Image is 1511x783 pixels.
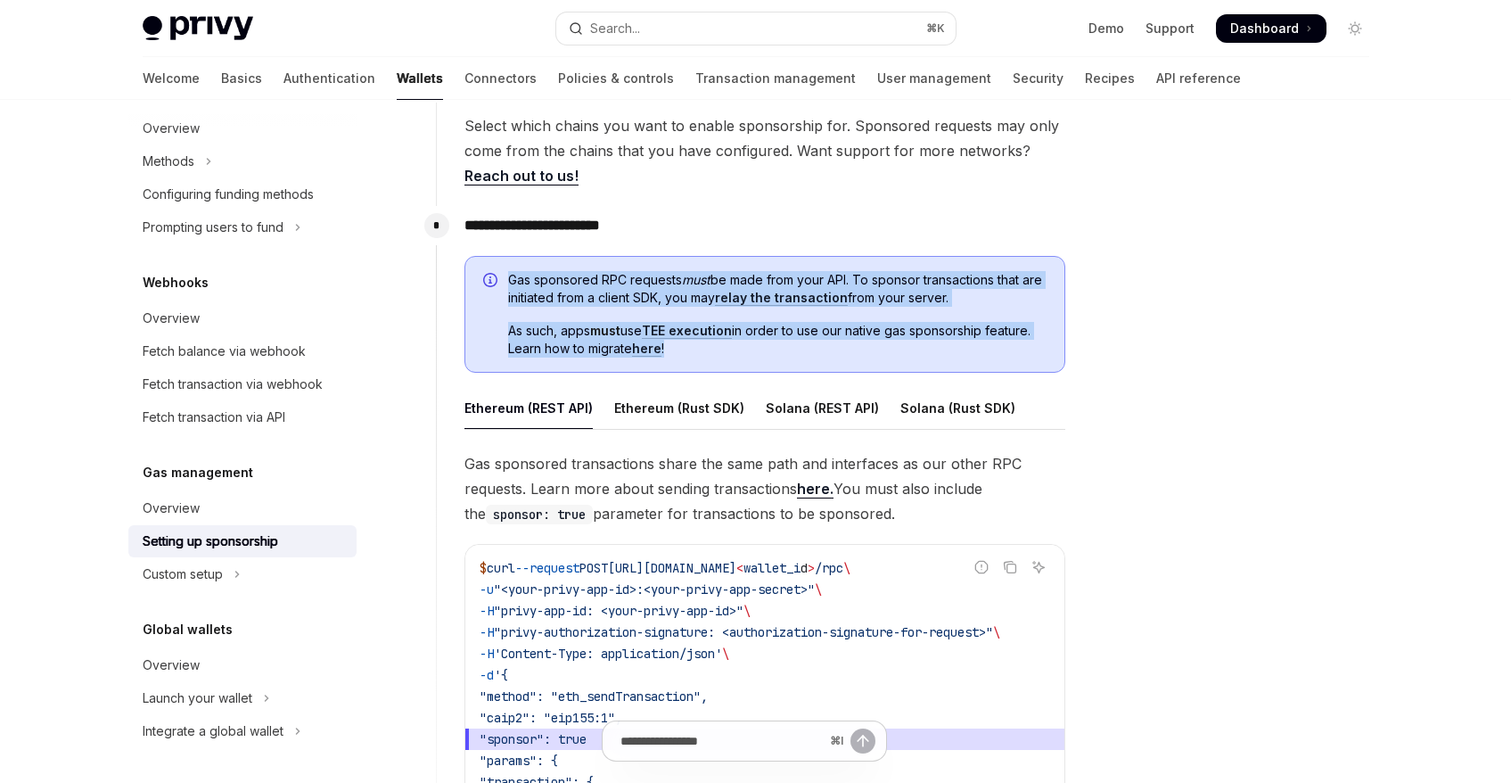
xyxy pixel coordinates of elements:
[579,560,608,576] span: POST
[801,560,808,576] span: d
[715,290,848,306] a: relay the transaction
[480,624,494,640] span: -H
[1156,57,1241,100] a: API reference
[743,560,801,576] span: wallet_i
[556,12,956,45] button: Open search
[1341,14,1369,43] button: Toggle dark mode
[970,556,993,579] button: Report incorrect code
[128,525,357,557] a: Setting up sponsorship
[808,560,815,576] span: >
[397,57,443,100] a: Wallets
[143,407,285,428] div: Fetch transaction via API
[815,581,822,598] span: \
[143,272,209,293] h5: Webhooks
[1088,20,1124,37] a: Demo
[486,505,593,524] code: sponsor: true
[483,273,501,291] svg: Info
[608,560,736,576] span: [URL][DOMAIN_NAME]
[815,560,843,576] span: /rpc
[682,272,710,287] em: must
[464,387,593,429] div: Ethereum (REST API)
[464,451,1065,526] span: Gas sponsored transactions share the same path and interfaces as our other RPC requests. Learn mo...
[128,178,357,210] a: Configuring funding methods
[850,729,875,754] button: Send message
[900,387,1015,429] div: Solana (Rust SDK)
[993,624,1000,640] span: \
[128,335,357,367] a: Fetch balance via webhook
[480,560,487,576] span: $
[695,57,856,100] a: Transaction management
[558,57,674,100] a: Policies & controls
[143,374,323,395] div: Fetch transaction via webhook
[1085,57,1135,100] a: Recipes
[494,581,815,598] span: "<your-privy-app-id>:<your-privy-app-secret>"
[508,322,1047,358] span: As such, apps use in order to use our native gas sponsorship feature. Learn how to migrate !
[143,564,223,585] div: Custom setup
[480,581,494,598] span: -u
[128,112,357,144] a: Overview
[143,217,283,238] div: Prompting users to fund
[766,387,879,429] div: Solana (REST API)
[1013,57,1063,100] a: Security
[1146,20,1195,37] a: Support
[128,682,357,714] button: Toggle Launch your wallet section
[494,624,993,640] span: "privy-authorization-signature: <authorization-signature-for-request>"
[494,646,722,662] span: 'Content-Type: application/json'
[128,558,357,590] button: Toggle Custom setup section
[143,341,306,362] div: Fetch balance via webhook
[128,302,357,334] a: Overview
[632,341,661,357] a: here
[614,387,744,429] div: Ethereum (Rust SDK)
[128,211,357,243] button: Toggle Prompting users to fund section
[143,57,200,100] a: Welcome
[464,57,537,100] a: Connectors
[480,688,708,705] span: "method": "eth_sendTransaction",
[283,57,375,100] a: Authentication
[128,715,357,747] button: Toggle Integrate a global wallet section
[743,603,751,619] span: \
[480,710,622,726] span: "caip2": "eip155:1",
[143,619,233,640] h5: Global wallets
[128,368,357,400] a: Fetch transaction via webhook
[143,655,200,676] div: Overview
[494,667,508,683] span: '{
[487,560,515,576] span: curl
[128,649,357,681] a: Overview
[590,18,640,39] div: Search...
[494,603,743,619] span: "privy-app-id: <your-privy-app-id>"
[797,480,834,499] a: here.
[143,462,253,483] h5: Gas management
[480,667,494,683] span: -d
[515,560,579,576] span: --request
[464,167,579,185] a: Reach out to us!
[143,688,252,709] div: Launch your wallet
[143,184,314,205] div: Configuring funding methods
[143,721,283,742] div: Integrate a global wallet
[998,556,1022,579] button: Copy the contents from the code block
[1216,14,1326,43] a: Dashboard
[590,323,620,338] strong: must
[143,16,253,41] img: light logo
[1027,556,1050,579] button: Ask AI
[143,118,200,139] div: Overview
[508,271,1047,307] span: Gas sponsored RPC requests be made from your API. To sponsor transactions that are initiated from...
[480,603,494,619] span: -H
[143,531,278,552] div: Setting up sponsorship
[877,57,991,100] a: User management
[464,113,1065,188] span: Select which chains you want to enable sponsorship for. Sponsored requests may only come from the...
[128,401,357,433] a: Fetch transaction via API
[143,498,200,519] div: Overview
[128,492,357,524] a: Overview
[1230,20,1299,37] span: Dashboard
[128,145,357,177] button: Toggle Methods section
[642,323,732,339] a: TEE execution
[143,308,200,329] div: Overview
[480,646,494,662] span: -H
[722,646,729,662] span: \
[843,560,850,576] span: \
[926,21,945,36] span: ⌘ K
[143,151,194,172] div: Methods
[620,721,823,761] input: Ask a question...
[221,57,262,100] a: Basics
[736,560,743,576] span: <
